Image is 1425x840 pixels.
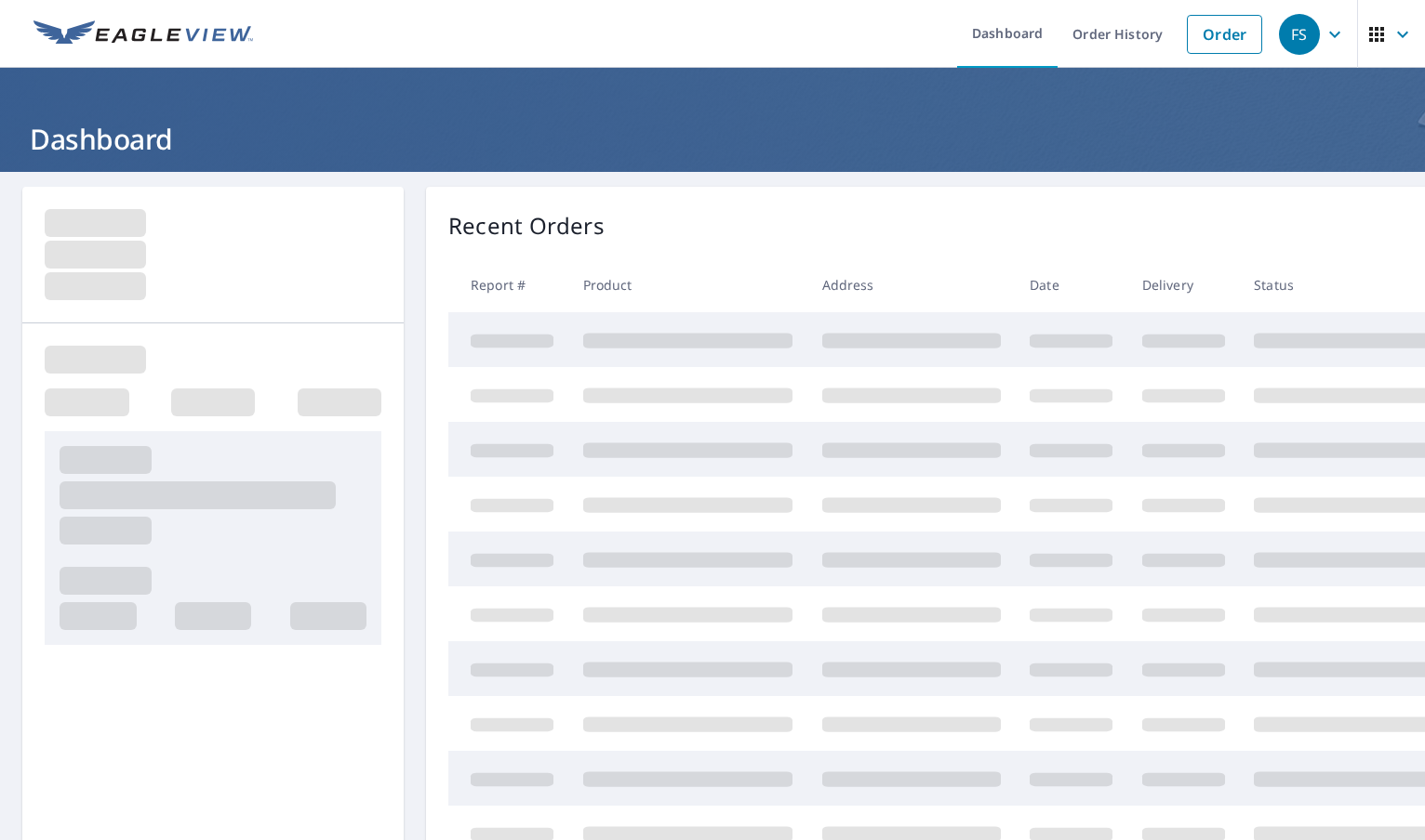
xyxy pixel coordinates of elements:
[568,257,807,312] th: Product
[1015,257,1127,312] th: Date
[33,20,253,48] img: EV Logo
[1187,15,1262,54] a: Order
[448,209,605,243] p: Recent Orders
[1279,14,1320,55] div: FS
[22,120,1403,158] h1: Dashboard
[807,257,1016,312] th: Address
[1127,257,1240,312] th: Delivery
[448,257,568,312] th: Report #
